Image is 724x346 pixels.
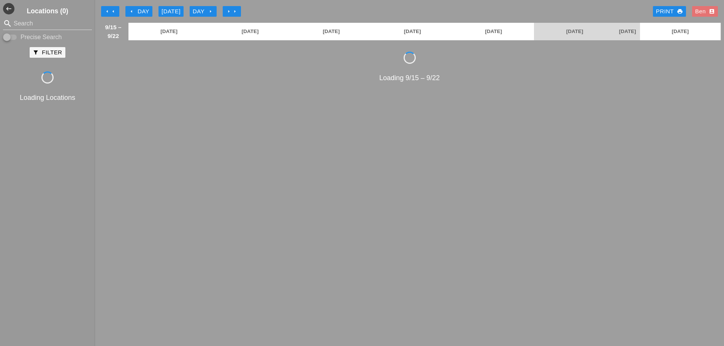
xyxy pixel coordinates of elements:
a: [DATE] [453,23,534,40]
div: Enable Precise search to match search terms exactly. [3,33,92,42]
a: [DATE] [640,23,721,40]
i: arrow_right [226,8,232,14]
button: Day [125,6,152,17]
i: arrow_left [128,8,135,14]
i: account_box [709,8,715,14]
div: Loading 9/15 – 9/22 [98,73,721,83]
a: [DATE] [372,23,453,40]
a: [DATE] [615,23,640,40]
div: Print [656,7,683,16]
div: Loading Locations [2,93,93,103]
div: [DATE] [162,7,181,16]
span: 9/15 – 9/22 [102,23,125,40]
i: arrow_right [232,8,238,14]
button: Move Ahead 1 Week [223,6,241,17]
div: Ben [695,7,715,16]
a: [DATE] [534,23,615,40]
a: Print [653,6,686,17]
div: Day [193,7,214,16]
i: arrow_left [110,8,116,14]
i: west [3,3,14,14]
button: [DATE] [158,6,184,17]
button: Filter [30,47,65,58]
a: [DATE] [291,23,372,40]
div: Day [128,7,149,16]
button: Day [190,6,217,17]
button: Ben [692,6,718,17]
a: [DATE] [209,23,290,40]
i: filter_alt [33,49,39,55]
i: arrow_right [208,8,214,14]
i: arrow_left [104,8,110,14]
button: Shrink Sidebar [3,3,14,14]
label: Precise Search [21,33,62,41]
div: Filter [33,48,62,57]
i: search [3,19,12,28]
button: Move Back 1 Week [101,6,119,17]
i: print [677,8,683,14]
a: [DATE] [128,23,209,40]
input: Search [14,17,81,30]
